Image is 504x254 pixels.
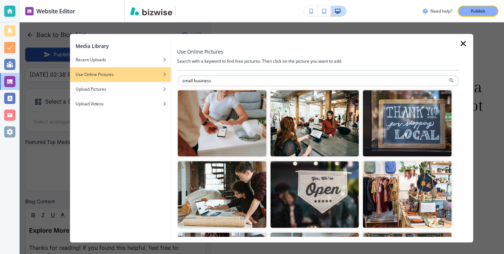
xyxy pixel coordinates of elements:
button: Upload Pictures [70,82,171,97]
h4: Upload Pictures [76,86,106,92]
button: Recent Uploads [70,52,171,67]
h3: Need help? [430,8,452,14]
h2: Website Editor [36,7,75,15]
h4: Recent Uploads [76,57,106,63]
button: Publish [458,6,498,17]
input: Search for an image [178,76,458,86]
button: Use Online Pictures [70,67,171,82]
h2: Media Library [76,42,109,50]
button: Upload Videos [70,97,171,111]
img: editor icon [25,7,34,15]
h4: Use Online Pictures [76,71,114,78]
h4: Search with a keyword to find free pictures. Then click on the picture you want to add [177,58,459,64]
h4: Upload Videos [76,101,104,107]
p: Publish [471,8,485,14]
img: Bizwise Logo [130,7,172,15]
img: Your Logo [178,7,197,15]
h3: Use Online Pictures [177,48,223,55]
